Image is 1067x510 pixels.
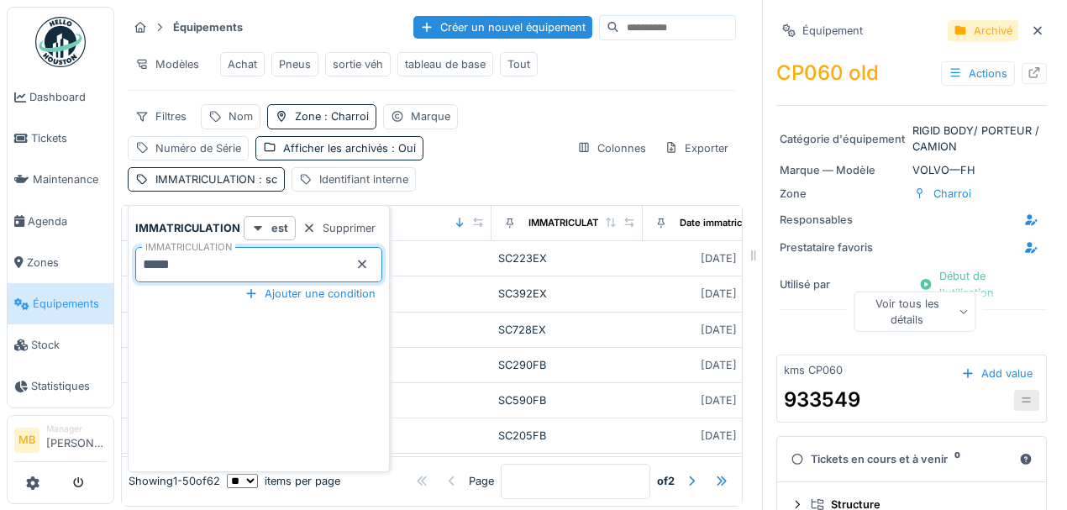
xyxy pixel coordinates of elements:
[29,89,107,105] span: Dashboard
[129,473,220,489] div: Showing 1 - 50 of 62
[701,428,737,444] div: [DATE]
[155,171,277,187] div: IMMATRICULATION
[784,444,1039,475] summary: Tickets en cours et à venir0
[802,23,863,39] div: Équipement
[128,52,207,76] div: Modèles
[295,108,369,124] div: Zone
[28,213,107,229] span: Agenda
[780,239,906,255] div: Prestataire favoris
[680,216,802,230] div: Date immatriculation (1ere)
[31,378,107,394] span: Statistiques
[974,23,1012,39] div: Archivé
[854,292,976,332] div: Voir tous les détails
[14,428,39,453] li: MB
[155,140,241,156] div: Numéro de Série
[27,255,107,271] span: Zones
[271,220,288,236] strong: est
[319,171,408,187] div: Identifiant interne
[333,56,383,72] div: sortie véh
[498,286,636,302] div: SC392EX
[227,473,340,489] div: items per page
[413,16,592,39] div: Créer un nouvel équipement
[35,17,86,67] img: Badge_color-CXgf-gQk.svg
[498,250,636,266] div: SC223EX
[46,423,107,435] div: Manager
[701,357,737,373] div: [DATE]
[780,212,906,228] div: Responsables
[498,322,636,338] div: SC728EX
[507,56,530,72] div: Tout
[33,296,107,312] span: Équipements
[701,286,737,302] div: [DATE]
[279,56,311,72] div: Pneus
[166,19,250,35] strong: Équipements
[321,110,369,123] span: : Charroi
[31,337,107,353] span: Stock
[31,130,107,146] span: Tickets
[411,108,450,124] div: Marque
[283,140,416,156] div: Afficher les archivés
[780,186,906,202] div: Zone
[784,362,843,378] div: kms CP060
[388,142,416,155] span: : Oui
[701,322,737,338] div: [DATE]
[657,136,736,160] div: Exporter
[469,473,494,489] div: Page
[498,392,636,408] div: SC590FB
[33,171,107,187] span: Maintenance
[296,217,382,239] div: Supprimer
[255,173,277,186] span: : sc
[135,220,240,236] strong: IMMATRICULATION
[701,392,737,408] div: [DATE]
[701,250,737,266] div: [DATE]
[46,423,107,459] li: [PERSON_NAME]
[776,58,1047,88] div: CP060 old
[780,276,906,292] div: Utilisé par
[498,357,636,373] div: SC290FB
[933,186,971,202] div: Charroi
[142,240,235,255] label: IMMATRICULATION
[791,451,1012,467] div: Tickets en cours et à venir
[954,362,1039,385] div: Add value
[780,162,1043,178] div: VOLVO — FH
[784,385,860,415] div: 933549
[229,108,253,124] div: Nom
[941,61,1015,86] div: Actions
[238,282,382,305] div: Ajouter une condition
[405,56,486,72] div: tableau de base
[780,162,906,178] div: Marque — Modèle
[528,216,616,230] div: IMMATRICULATION
[657,473,675,489] strong: of 2
[780,123,1043,155] div: RIGID BODY/ PORTEUR / CAMION
[780,131,906,147] div: Catégorie d'équipement
[228,56,257,72] div: Achat
[128,104,194,129] div: Filtres
[912,265,1043,303] div: Début de l'utilisation
[498,428,636,444] div: SC205FB
[570,136,654,160] div: Colonnes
